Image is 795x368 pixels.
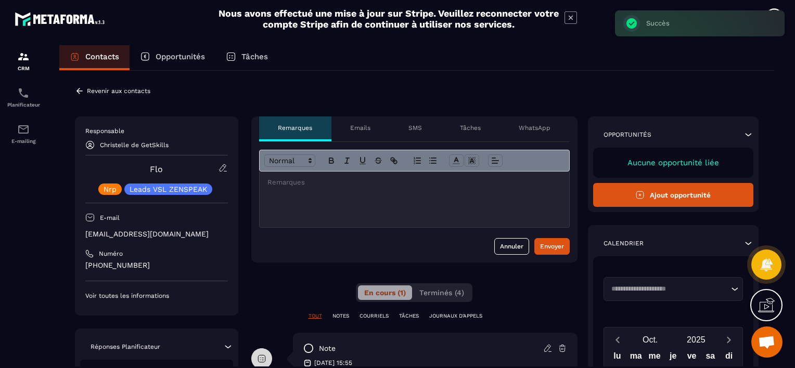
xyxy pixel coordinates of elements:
h2: Nous avons effectué une mise à jour sur Stripe. Veuillez reconnecter votre compte Stripe afin de ... [218,8,559,30]
button: Ajout opportunité [593,183,754,207]
p: [EMAIL_ADDRESS][DOMAIN_NAME] [85,229,228,239]
button: Open years overlay [673,331,719,349]
div: ma [626,349,645,367]
a: formationformationCRM [3,43,44,79]
a: Opportunités [130,45,215,70]
p: Calendrier [604,239,644,247]
p: Christelle de GetSkills [100,141,169,149]
a: schedulerschedulerPlanificateur [3,79,44,115]
span: Terminés (4) [419,288,464,297]
p: Planificateur [3,102,44,108]
p: Nrp [104,186,117,193]
a: Tâches [215,45,278,70]
p: Opportunités [156,52,205,61]
p: Voir toutes les informations [85,292,228,300]
p: COURRIELS [360,312,389,320]
p: E-mail [100,214,120,222]
p: E-mailing [3,138,44,144]
p: Responsable [85,127,228,135]
div: Search for option [604,277,743,301]
img: logo [15,9,108,29]
button: Terminés (4) [413,285,470,300]
p: Réponses Planificateur [91,343,160,351]
p: note [319,344,336,353]
p: Tâches [460,124,481,132]
p: [DATE] 15:55 [314,359,352,367]
p: JOURNAUX D'APPELS [429,312,482,320]
img: scheduler [17,87,30,99]
div: lu [608,349,627,367]
p: SMS [408,124,422,132]
p: Remarques [278,124,312,132]
span: En cours (1) [364,288,406,297]
div: Envoyer [540,241,564,252]
button: Annuler [494,238,529,255]
input: Search for option [608,284,729,294]
p: Leads VSL ZENSPEAK [130,186,207,193]
p: Tâches [241,52,268,61]
p: Emails [350,124,370,132]
div: sa [701,349,720,367]
button: En cours (1) [358,285,412,300]
div: ve [683,349,701,367]
p: NOTES [332,312,349,320]
div: Ouvrir le chat [751,326,783,358]
button: Open months overlay [627,331,673,349]
a: Flo [150,164,163,174]
p: Contacts [85,52,119,61]
p: Opportunités [604,130,651,139]
p: [PHONE_NUMBER] [85,260,228,270]
img: email [17,123,30,136]
a: Contacts [59,45,130,70]
p: TOUT [309,312,322,320]
p: TÂCHES [399,312,419,320]
div: me [645,349,664,367]
a: emailemailE-mailing [3,115,44,152]
p: Numéro [99,249,123,258]
button: Next month [719,333,738,347]
p: CRM [3,65,44,71]
p: Revenir aux contacts [87,87,150,95]
div: je [664,349,683,367]
div: di [720,349,738,367]
button: Previous month [608,333,627,347]
p: WhatsApp [519,124,550,132]
img: formation [17,50,30,63]
button: Envoyer [534,238,570,255]
p: Aucune opportunité liée [604,158,743,167]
